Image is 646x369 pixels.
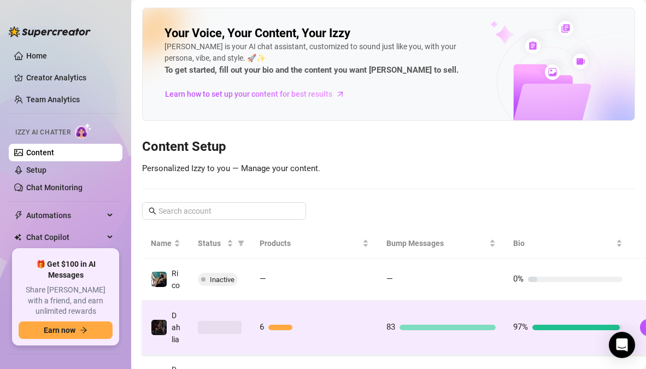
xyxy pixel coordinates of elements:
[149,207,156,215] span: search
[75,123,92,139] img: AI Chatter
[260,274,266,284] span: —
[151,237,172,249] span: Name
[14,233,21,241] img: Chat Copilot
[335,89,346,99] span: arrow-right
[19,321,113,339] button: Earn nowarrow-right
[142,163,320,173] span: Personalized Izzy to you — Manage your content.
[504,229,631,259] th: Bio
[158,205,291,217] input: Search account
[378,229,504,259] th: Bump Messages
[26,207,104,224] span: Automations
[260,322,264,332] span: 6
[26,183,83,192] a: Chat Monitoring
[15,127,71,138] span: Izzy AI Chatter
[513,274,524,284] span: 0%
[189,229,251,259] th: Status
[44,326,75,335] span: Earn now
[142,138,635,156] h3: Content Setup
[260,237,360,249] span: Products
[386,322,395,332] span: 83
[151,272,167,287] img: Rico
[251,229,378,259] th: Products
[26,229,104,246] span: Chat Copilot
[386,274,393,284] span: —
[172,269,180,290] span: Rico
[172,311,180,344] span: Dahlia
[238,240,244,247] span: filter
[151,320,167,335] img: Dahlia
[26,148,54,157] a: Content
[9,26,91,37] img: logo-BBDzfeDw.svg
[465,9,635,120] img: ai-chatter-content-library-cLFOSyPT.png
[165,88,332,100] span: Learn how to set up your content for best results
[14,211,23,220] span: thunderbolt
[80,326,87,334] span: arrow-right
[19,285,113,317] span: Share [PERSON_NAME] with a friend, and earn unlimited rewards
[26,95,80,104] a: Team Analytics
[236,235,246,251] span: filter
[165,41,478,77] div: [PERSON_NAME] is your AI chat assistant, customized to sound just like you, with your persona, vi...
[386,237,487,249] span: Bump Messages
[26,51,47,60] a: Home
[198,237,225,249] span: Status
[609,332,635,358] div: Open Intercom Messenger
[26,166,46,174] a: Setup
[210,276,234,284] span: Inactive
[142,229,189,259] th: Name
[165,85,353,103] a: Learn how to set up your content for best results
[165,65,459,75] strong: To get started, fill out your bio and the content you want [PERSON_NAME] to sell.
[26,69,114,86] a: Creator Analytics
[165,26,350,41] h2: Your Voice, Your Content, Your Izzy
[513,237,614,249] span: Bio
[513,322,528,332] span: 97%
[19,259,113,280] span: 🎁 Get $100 in AI Messages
